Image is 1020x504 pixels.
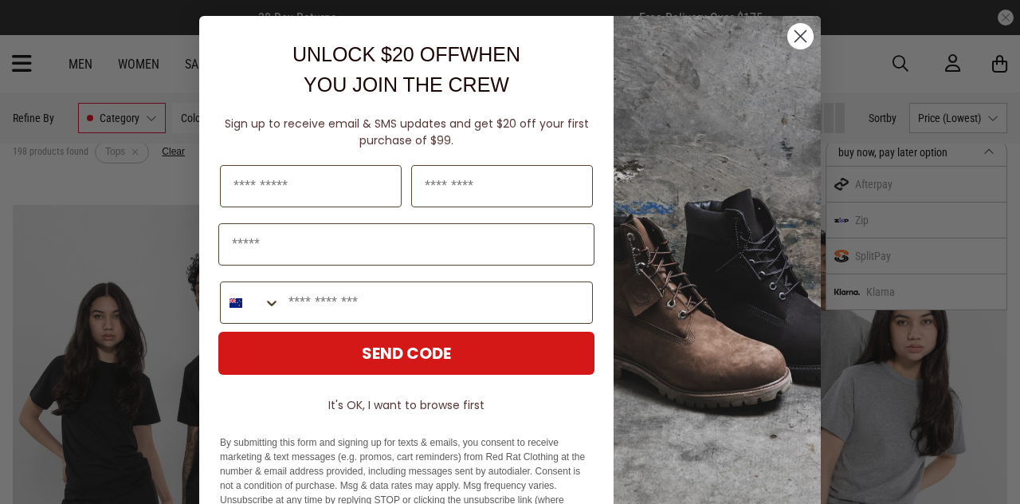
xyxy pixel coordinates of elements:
[225,116,589,148] span: Sign up to receive email & SMS updates and get $20 off your first purchase of $99.
[229,297,242,309] img: New Zealand
[218,332,594,375] button: SEND CODE
[787,22,814,50] button: Close dialog
[220,165,402,207] input: First Name
[460,43,520,65] span: WHEN
[304,73,509,96] span: YOU JOIN THE CREW
[13,6,61,54] button: Open LiveChat chat widget
[221,282,280,323] button: Search Countries
[218,223,594,266] input: Email
[218,391,594,419] button: It's OK, I want to browse first
[292,43,460,65] span: UNLOCK $20 OFF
